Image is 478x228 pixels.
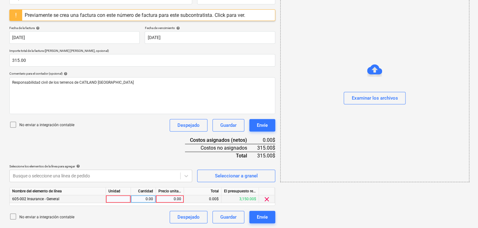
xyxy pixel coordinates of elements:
[257,121,268,129] div: Envíe
[222,195,259,203] div: 3,150.00$
[12,80,134,85] span: Responsabilidad civil de los terrenos de CATILAND [GEOGRAPHIC_DATA]
[9,164,192,168] div: Seleccione los elementos de la línea para agregar
[185,136,257,144] div: Costos asignados (netos)
[145,31,275,44] input: Fecha de vencimiento no especificada
[133,195,153,203] div: 0.00
[220,121,237,129] div: Guardar
[10,187,106,195] div: Nombre del elemento de línea
[177,121,200,129] div: Despejado
[222,187,259,195] div: El presupuesto revisado que queda
[75,164,80,168] span: help
[12,197,59,201] span: 605-002 Insurance - General
[263,196,271,203] span: clear
[156,187,184,195] div: Precio unitario
[257,136,275,144] div: 0.00$
[197,170,275,182] button: Seleccionar a granel
[249,119,275,131] button: Envíe
[158,195,181,203] div: 0.00
[62,72,67,76] span: help
[257,213,268,221] div: Envíe
[19,215,74,220] p: No enviar a integración contable
[170,119,207,131] button: Despejado
[447,198,478,228] div: Widget de chat
[212,119,244,131] button: Guardar
[215,172,257,180] div: Seleccionar a granel
[249,211,275,223] button: Envíe
[170,211,207,223] button: Despejado
[9,72,275,76] div: Comentario para el contador (opcional)
[351,94,398,102] div: Examinar los archivos
[257,144,275,152] div: 315.00$
[184,195,222,203] div: 0.00$
[9,54,275,67] input: Importe total de la factura (coste neto, opcional)
[177,213,200,221] div: Despejado
[185,152,257,159] div: Total
[25,12,245,18] div: Previamente se crea una factura con este número de factura para este subcontratista. Click para ver.
[131,187,156,195] div: Cantidad
[19,122,74,128] p: No enviar a integración contable
[447,198,478,228] iframe: Chat Widget
[145,26,275,30] div: Fecha de vencimiento
[35,26,40,30] span: help
[9,26,140,30] div: Fecha de la factura
[9,49,275,54] p: Importe total de la factura ([PERSON_NAME] [PERSON_NAME], opcional)
[257,152,275,159] div: 315.00$
[175,26,180,30] span: help
[344,92,406,104] button: Examinar los archivos
[212,211,244,223] button: Guardar
[220,213,237,221] div: Guardar
[184,187,222,195] div: Total
[185,144,257,152] div: Costos no asignados
[9,31,140,44] input: Fecha de factura no especificada
[106,187,131,195] div: Unidad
